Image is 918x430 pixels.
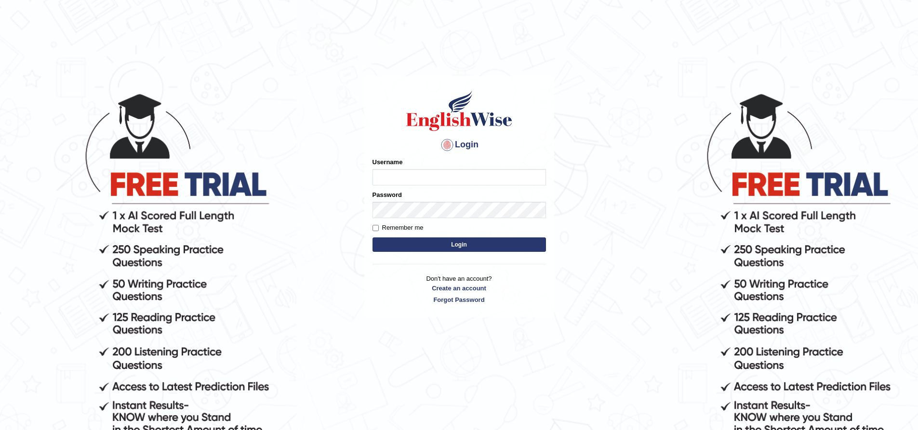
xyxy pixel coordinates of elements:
[373,295,546,304] a: Forgot Password
[373,157,403,167] label: Username
[373,137,546,153] h4: Login
[373,284,546,293] a: Create an account
[373,274,546,304] p: Don't have an account?
[373,190,402,199] label: Password
[373,223,424,233] label: Remember me
[373,237,546,252] button: Login
[404,89,514,132] img: Logo of English Wise sign in for intelligent practice with AI
[373,225,379,231] input: Remember me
